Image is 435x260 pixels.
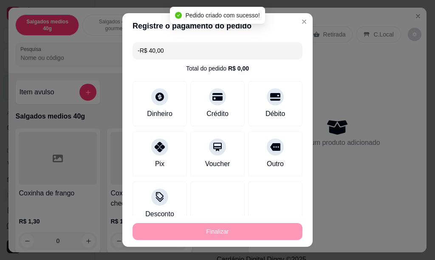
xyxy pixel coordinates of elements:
[267,159,284,169] div: Outro
[186,64,249,73] div: Total do pedido
[266,109,285,119] div: Débito
[145,209,174,219] div: Desconto
[228,64,249,73] div: R$ 0,00
[175,12,182,19] span: check-circle
[138,42,297,59] input: Ex.: hambúrguer de cordeiro
[206,109,229,119] div: Crédito
[155,159,164,169] div: Pix
[122,13,313,39] header: Registre o pagamento do pedido
[147,109,172,119] div: Dinheiro
[205,159,230,169] div: Voucher
[185,12,260,19] span: Pedido criado com sucesso!
[297,15,311,28] button: Close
